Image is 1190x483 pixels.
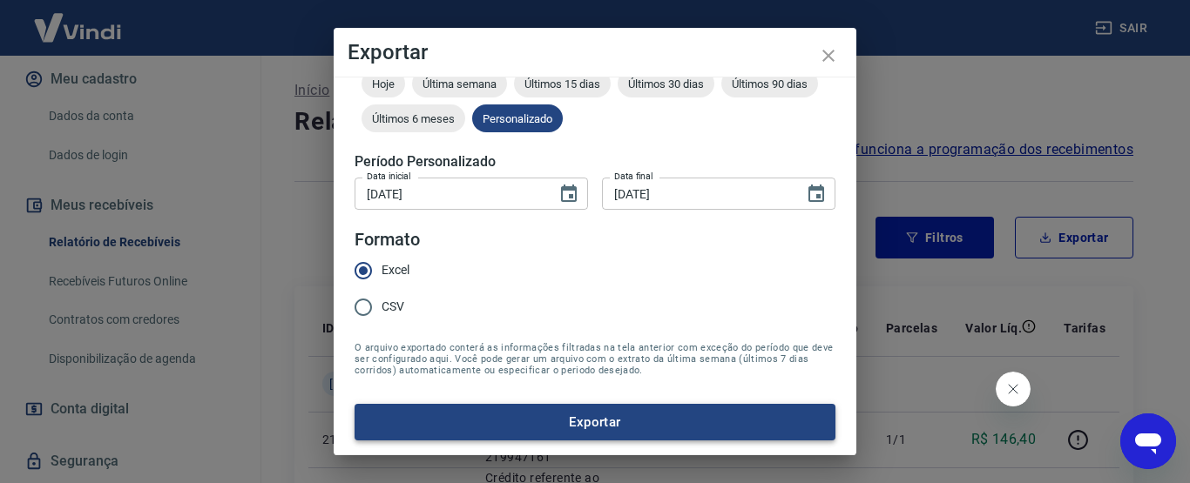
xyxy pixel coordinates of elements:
[618,77,714,91] span: Últimos 30 dias
[367,170,411,183] label: Data inicial
[355,153,835,171] h5: Período Personalizado
[355,178,544,210] input: DD/MM/YYYY
[808,35,849,77] button: close
[362,112,465,125] span: Últimos 6 meses
[10,12,146,26] span: Olá! Precisa de ajuda?
[721,70,818,97] div: Últimos 90 dias
[412,70,507,97] div: Última semana
[472,104,563,132] div: Personalizado
[355,227,420,252] legend: Formato
[799,177,834,211] button: Choose date, selected date is 26 de jul de 2025
[514,70,611,97] div: Últimos 15 dias
[362,70,405,97] div: Hoje
[618,70,714,97] div: Últimos 30 dias
[382,261,409,279] span: Excel
[382,298,404,316] span: CSV
[412,77,507,91] span: Última semana
[362,104,465,132] div: Últimos 6 meses
[355,342,835,376] span: O arquivo exportado conterá as informações filtradas na tela anterior com exceção do período que ...
[551,177,586,211] button: Choose date, selected date is 26 de jul de 2025
[514,77,611,91] span: Últimos 15 dias
[602,178,792,210] input: DD/MM/YYYY
[355,404,835,440] button: Exportar
[721,77,818,91] span: Últimos 90 dias
[362,77,405,91] span: Hoje
[1120,413,1176,469] iframe: Botão para abrir a janela de mensagens
[996,372,1031,406] iframe: Fechar mensagem
[472,112,563,125] span: Personalizado
[348,42,842,63] h4: Exportar
[614,170,653,183] label: Data final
